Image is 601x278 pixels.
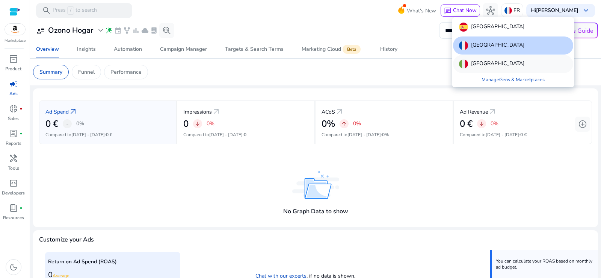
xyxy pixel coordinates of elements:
[459,41,468,50] img: fr.svg
[471,41,524,50] p: [GEOGRAPHIC_DATA]
[459,59,468,68] img: it.svg
[471,59,524,68] p: [GEOGRAPHIC_DATA]
[471,23,524,32] p: [GEOGRAPHIC_DATA]
[476,73,551,87] a: ManageGeos & Marketplaces
[459,23,468,32] img: es.svg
